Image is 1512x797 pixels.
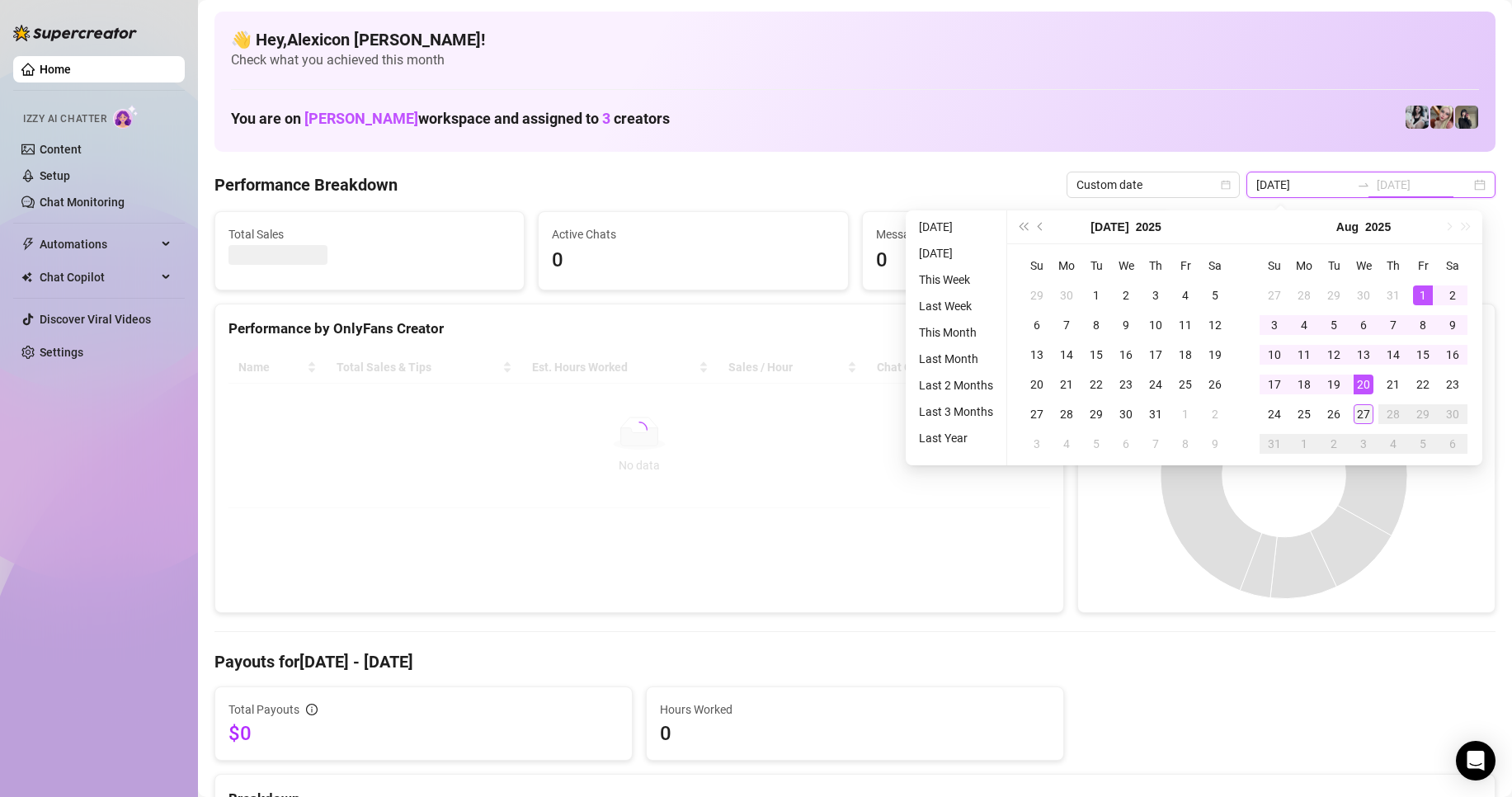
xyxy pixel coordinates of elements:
span: calendar [1221,180,1231,190]
div: 31 [1146,404,1166,424]
span: Active Chats [552,225,834,243]
td: 2025-07-16 [1111,340,1141,370]
button: Choose a year [1365,210,1391,243]
td: 2025-09-04 [1378,429,1408,459]
td: 2025-07-09 [1111,310,1141,340]
div: 6 [1443,434,1463,454]
h4: 👋 Hey, Alexicon [PERSON_NAME] ! [231,28,1479,51]
td: 2025-08-11 [1289,340,1319,370]
div: 13 [1354,345,1373,365]
div: 24 [1265,404,1284,424]
div: 4 [1175,285,1195,305]
td: 2025-08-23 [1438,370,1467,399]
button: Choose a year [1136,210,1161,243]
span: Izzy AI Chatter [23,111,106,127]
h4: Payouts for [DATE] - [DATE] [214,650,1496,673]
div: 23 [1116,375,1136,394]
div: 20 [1354,375,1373,394]
div: 17 [1146,345,1166,365]
li: Last 3 Months [912,402,1000,422]
td: 2025-07-27 [1260,281,1289,310]
td: 2025-07-08 [1081,310,1111,340]
div: 27 [1027,404,1047,424]
a: Settings [40,346,83,359]
div: 28 [1294,285,1314,305]
td: 2025-08-26 [1319,399,1349,429]
div: 12 [1324,345,1344,365]
div: 29 [1324,285,1344,305]
img: logo-BBDzfeDw.svg [13,25,137,41]
div: 30 [1354,285,1373,305]
td: 2025-08-05 [1081,429,1111,459]
input: Start date [1256,176,1350,194]
img: Chat Copilot [21,271,32,283]
button: Choose a month [1336,210,1359,243]
td: 2025-09-06 [1438,429,1467,459]
div: 5 [1086,434,1106,454]
div: 27 [1354,404,1373,424]
span: Messages Sent [876,225,1158,243]
td: 2025-06-29 [1022,281,1052,310]
div: 7 [1146,434,1166,454]
th: Tu [1081,251,1111,281]
div: 4 [1294,315,1314,335]
td: 2025-08-16 [1438,340,1467,370]
div: 7 [1057,315,1076,335]
td: 2025-08-19 [1319,370,1349,399]
td: 2025-09-03 [1349,429,1378,459]
td: 2025-07-25 [1171,370,1200,399]
td: 2025-08-04 [1289,310,1319,340]
th: Tu [1319,251,1349,281]
div: 9 [1116,315,1136,335]
th: Mo [1289,251,1319,281]
div: 14 [1057,345,1076,365]
div: 27 [1265,285,1284,305]
td: 2025-07-07 [1052,310,1081,340]
td: 2025-07-29 [1319,281,1349,310]
div: 29 [1086,404,1106,424]
td: 2025-07-24 [1141,370,1171,399]
h1: You are on workspace and assigned to creators [231,110,670,128]
td: 2025-07-11 [1171,310,1200,340]
td: 2025-07-04 [1171,281,1200,310]
div: 11 [1294,345,1314,365]
div: 29 [1413,404,1433,424]
td: 2025-08-18 [1289,370,1319,399]
td: 2025-08-07 [1141,429,1171,459]
span: 0 [552,245,834,276]
a: Content [40,143,82,156]
img: Anna [1455,106,1478,129]
a: Chat Monitoring [40,196,125,209]
td: 2025-08-06 [1349,310,1378,340]
th: Th [1141,251,1171,281]
a: Home [40,63,71,76]
span: Hours Worked [660,700,1050,719]
h4: Performance Breakdown [214,173,398,196]
td: 2025-08-21 [1378,370,1408,399]
li: Last 2 Months [912,375,1000,395]
td: 2025-08-13 [1349,340,1378,370]
span: Total Sales [228,225,511,243]
div: 10 [1146,315,1166,335]
div: 2 [1443,285,1463,305]
td: 2025-08-15 [1408,340,1438,370]
div: 19 [1324,375,1344,394]
td: 2025-08-06 [1111,429,1141,459]
div: 9 [1205,434,1225,454]
span: Total Payouts [228,700,299,719]
div: 8 [1175,434,1195,454]
td: 2025-08-29 [1408,399,1438,429]
td: 2025-07-12 [1200,310,1230,340]
span: thunderbolt [21,238,35,251]
td: 2025-08-30 [1438,399,1467,429]
span: [PERSON_NAME] [304,110,418,127]
div: 3 [1146,285,1166,305]
th: We [1111,251,1141,281]
span: Automations [40,231,157,257]
td: 2025-07-22 [1081,370,1111,399]
span: Check what you achieved this month [231,51,1479,69]
div: 25 [1175,375,1195,394]
td: 2025-07-28 [1289,281,1319,310]
div: 16 [1116,345,1136,365]
th: Su [1022,251,1052,281]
